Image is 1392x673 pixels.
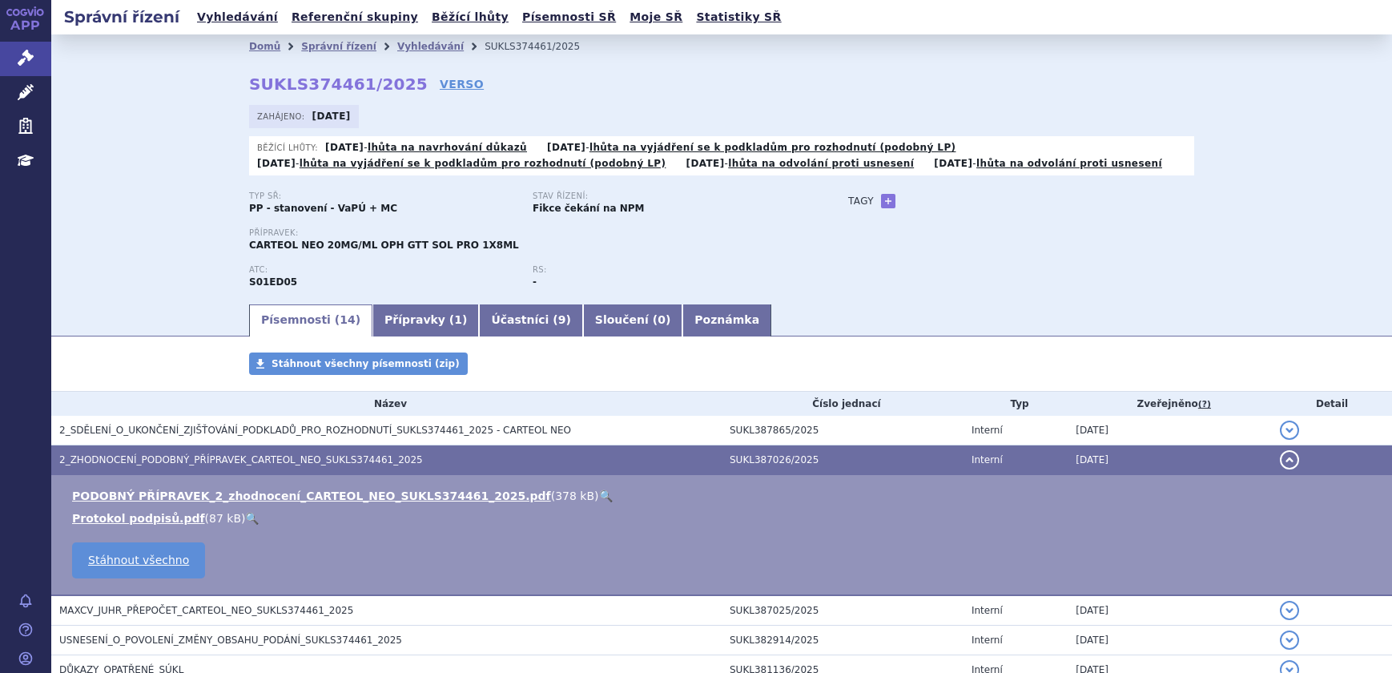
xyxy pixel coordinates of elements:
td: SUKL382914/2025 [722,626,964,655]
a: lhůta na navrhování důkazů [368,142,527,153]
a: Moje SŘ [625,6,687,28]
a: Běžící lhůty [427,6,513,28]
td: SUKL387026/2025 [722,445,964,475]
strong: KARTEOLOL [249,276,297,288]
li: ( ) [72,488,1376,504]
strong: PP - stanovení - VaPÚ + MC [249,203,397,214]
th: Zveřejněno [1068,392,1272,416]
span: 1 [454,313,462,326]
th: Název [51,392,722,416]
td: [DATE] [1068,626,1272,655]
p: Stav řízení: [533,191,800,201]
a: Účastníci (9) [479,304,582,336]
a: lhůta na vyjádření se k podkladům pro rozhodnutí (podobný LP) [300,158,666,169]
span: 87 kB [209,512,241,525]
a: Vyhledávání [397,41,464,52]
strong: [DATE] [312,111,351,122]
a: 🔍 [245,512,259,525]
a: Vyhledávání [192,6,283,28]
strong: [DATE] [325,142,364,153]
strong: - [533,276,537,288]
strong: [DATE] [686,158,725,169]
button: detail [1280,601,1299,620]
p: ATC: [249,265,517,275]
p: RS: [533,265,800,275]
td: SUKL387025/2025 [722,595,964,626]
span: USNESENÍ_O_POVOLENÍ_ZMĚNY_OBSAHU_PODÁNÍ_SUKLS374461_2025 [59,635,402,646]
a: Sloučení (0) [583,304,682,336]
a: lhůta na vyjádření se k podkladům pro rozhodnutí (podobný LP) [589,142,956,153]
button: detail [1280,450,1299,469]
a: lhůta na odvolání proti usnesení [728,158,914,169]
p: - [686,157,915,170]
a: Správní řízení [301,41,376,52]
th: Detail [1272,392,1392,416]
p: Přípravek: [249,228,816,238]
span: Interní [972,635,1003,646]
span: 14 [340,313,355,326]
a: Domů [249,41,280,52]
span: Interní [972,454,1003,465]
span: 2_SDĚLENÍ_O_UKONČENÍ_ZJIŠŤOVÁNÍ_PODKLADŮ_PRO_ROZHODNUTÍ_SUKLS374461_2025 - CARTEOL NEO [59,425,571,436]
li: ( ) [72,510,1376,526]
a: 🔍 [599,490,613,502]
button: detail [1280,631,1299,650]
a: Písemnosti SŘ [517,6,621,28]
td: SUKL387865/2025 [722,416,964,445]
span: Stáhnout všechny písemnosti (zip) [272,358,460,369]
a: Písemnosti (14) [249,304,372,336]
a: Přípravky (1) [372,304,479,336]
span: 378 kB [555,490,594,502]
span: Zahájeno: [257,110,308,123]
td: [DATE] [1068,595,1272,626]
a: PODOBNÝ PŘÍPRAVEK_2_zhodnocení_CARTEOL_NEO_SUKLS374461_2025.pdf [72,490,551,502]
td: [DATE] [1068,445,1272,475]
span: CARTEOL NEO 20MG/ML OPH GTT SOL PRO 1X8ML [249,240,519,251]
button: detail [1280,421,1299,440]
a: Referenční skupiny [287,6,423,28]
strong: [DATE] [934,158,972,169]
span: MAXCV_JUHR_PŘEPOČET_CARTEOL_NEO_SUKLS374461_2025 [59,605,353,616]
a: Poznámka [682,304,771,336]
span: Interní [972,605,1003,616]
li: SUKLS374461/2025 [485,34,601,58]
strong: Fikce čekání na NPM [533,203,644,214]
span: 9 [558,313,566,326]
td: [DATE] [1068,416,1272,445]
span: Běžící lhůty: [257,141,321,154]
a: Statistiky SŘ [691,6,786,28]
a: Protokol podpisů.pdf [72,512,205,525]
th: Typ [964,392,1068,416]
a: Stáhnout všechno [72,542,205,578]
strong: [DATE] [547,142,585,153]
a: Stáhnout všechny písemnosti (zip) [249,353,468,375]
a: VERSO [440,76,484,92]
h3: Tagy [848,191,874,211]
span: 0 [658,313,666,326]
span: Interní [972,425,1003,436]
span: 2_ZHODNOCENÍ_PODOBNÝ_PŘÍPRAVEK_CARTEOL_NEO_SUKLS374461_2025 [59,454,423,465]
abbr: (?) [1198,399,1211,410]
p: - [257,157,666,170]
a: + [881,194,895,208]
h2: Správní řízení [51,6,192,28]
p: - [547,141,955,154]
p: - [934,157,1162,170]
a: lhůta na odvolání proti usnesení [976,158,1162,169]
strong: [DATE] [257,158,296,169]
strong: SUKLS374461/2025 [249,75,428,94]
th: Číslo jednací [722,392,964,416]
p: - [325,141,527,154]
p: Typ SŘ: [249,191,517,201]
